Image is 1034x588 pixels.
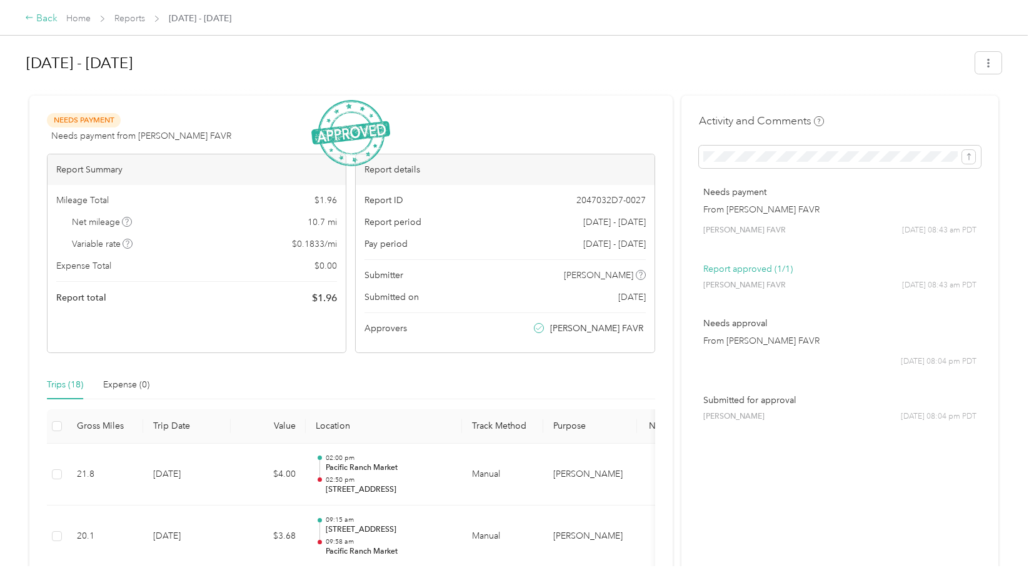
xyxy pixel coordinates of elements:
td: [DATE] [143,444,231,506]
div: Trips (18) [47,378,83,392]
th: Trip Date [143,409,231,444]
h1: Aug 1 - 15, 2025 [26,48,966,78]
td: $3.68 [231,506,306,568]
td: $4.00 [231,444,306,506]
p: 09:15 am [326,516,452,524]
th: Track Method [462,409,543,444]
td: Acosta [543,444,637,506]
p: 02:00 pm [326,454,452,462]
p: Report approved (1/1) [703,262,976,276]
p: Submitted for approval [703,394,976,407]
div: Report Summary [48,154,346,185]
span: Approvers [364,322,407,335]
img: ApprovedStamp [311,100,390,167]
td: Manual [462,444,543,506]
p: Pacific Ranch Market [326,462,452,474]
span: [PERSON_NAME] [703,411,765,422]
span: Report period [364,216,421,229]
span: Net mileage [72,216,133,229]
span: [DATE] - [DATE] [583,216,646,229]
span: [DATE] 08:43 am PDT [902,280,976,291]
td: Acosta [543,506,637,568]
th: Value [231,409,306,444]
th: Notes [637,409,684,444]
span: Expense Total [56,259,111,272]
td: 21.8 [67,444,143,506]
span: [DATE] 08:04 pm PDT [901,411,976,422]
p: Needs payment [703,186,976,199]
p: 09:58 am [326,537,452,546]
span: [PERSON_NAME] FAVR [703,280,786,291]
iframe: Everlance-gr Chat Button Frame [964,518,1034,588]
span: [DATE] [618,291,646,304]
span: 2047032D7-0027 [576,194,646,207]
span: 10.7 mi [308,216,337,229]
span: [PERSON_NAME] FAVR [550,322,643,335]
span: [DATE] 08:43 am PDT [902,225,976,236]
span: [DATE] - [DATE] [169,12,231,25]
div: Report details [356,154,654,185]
th: Location [306,409,462,444]
span: [DATE] - [DATE] [583,237,646,251]
th: Purpose [543,409,637,444]
span: Report ID [364,194,403,207]
th: Gross Miles [67,409,143,444]
td: [DATE] [143,506,231,568]
span: [PERSON_NAME] [564,269,633,282]
td: 20.1 [67,506,143,568]
span: Needs payment from [PERSON_NAME] FAVR [51,129,231,142]
span: Mileage Total [56,194,109,207]
p: From [PERSON_NAME] FAVR [703,203,976,216]
p: Needs approval [703,317,976,330]
div: Expense (0) [103,378,149,392]
p: [STREET_ADDRESS] [326,484,452,496]
p: [STREET_ADDRESS] [326,524,452,536]
span: [PERSON_NAME] FAVR [703,225,786,236]
h4: Activity and Comments [699,113,824,129]
p: From [PERSON_NAME] FAVR [703,334,976,347]
span: Report total [56,291,106,304]
span: Variable rate [72,237,133,251]
span: $ 0.00 [314,259,337,272]
span: Submitted on [364,291,419,304]
td: Manual [462,506,543,568]
span: Submitter [364,269,403,282]
a: Home [66,13,91,24]
p: 02:50 pm [326,476,452,484]
span: $ 1.96 [312,291,337,306]
span: Pay period [364,237,408,251]
span: Needs Payment [47,113,121,127]
div: Back [25,11,58,26]
p: Pacific Ranch Market [326,546,452,557]
span: [DATE] 08:04 pm PDT [901,356,976,367]
a: Reports [114,13,145,24]
span: $ 1.96 [314,194,337,207]
span: $ 0.1833 / mi [292,237,337,251]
